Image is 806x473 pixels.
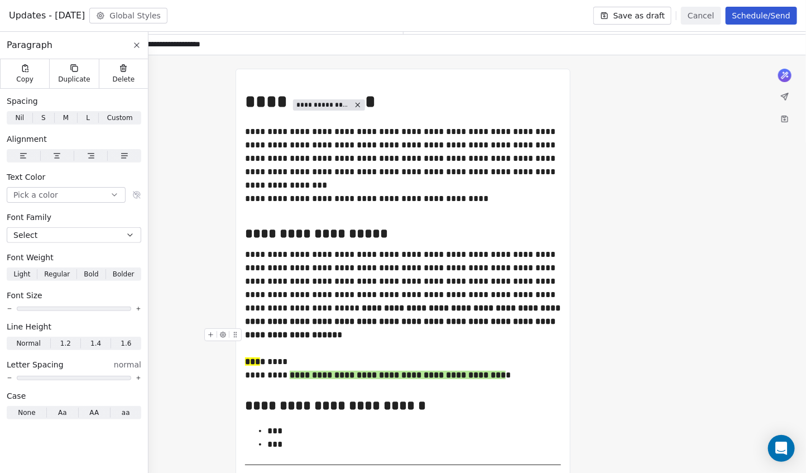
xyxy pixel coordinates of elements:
[13,269,30,279] span: Light
[681,7,721,25] button: Cancel
[89,408,99,418] span: AA
[113,75,135,84] span: Delete
[768,435,795,462] div: Open Intercom Messenger
[90,338,101,348] span: 1.4
[726,7,797,25] button: Schedule/Send
[44,269,70,279] span: Regular
[86,113,90,123] span: L
[84,269,99,279] span: Bold
[122,408,130,418] span: aa
[107,113,133,123] span: Custom
[113,269,135,279] span: Bolder
[7,187,126,203] button: Pick a color
[41,113,46,123] span: S
[89,8,167,23] button: Global Styles
[7,359,64,370] span: Letter Spacing
[114,359,141,370] span: normal
[121,338,131,348] span: 1.6
[7,252,54,263] span: Font Weight
[7,95,38,107] span: Spacing
[58,75,90,84] span: Duplicate
[58,408,67,418] span: Aa
[7,212,51,223] span: Font Family
[7,171,45,183] span: Text Color
[18,408,35,418] span: None
[60,338,71,348] span: 1.2
[15,113,24,123] span: Nil
[63,113,69,123] span: M
[7,133,47,145] span: Alignment
[593,7,672,25] button: Save as draft
[13,230,37,241] span: Select
[16,338,40,348] span: Normal
[7,321,51,332] span: Line Height
[9,9,85,22] span: Updates - [DATE]
[7,290,42,301] span: Font Size
[7,390,26,402] span: Case
[7,39,52,52] span: Paragraph
[16,75,33,84] span: Copy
